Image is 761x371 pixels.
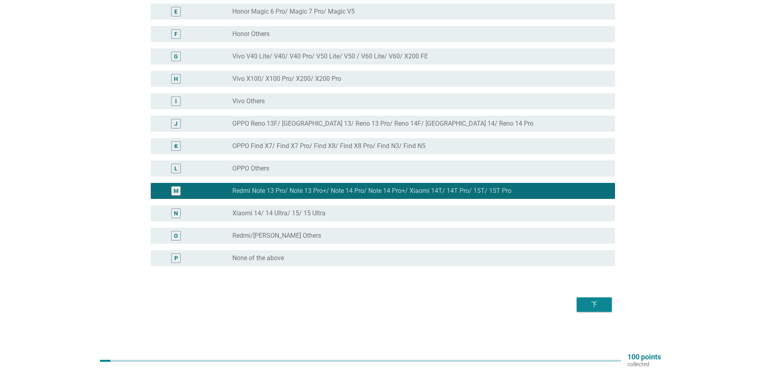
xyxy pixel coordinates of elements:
[174,8,178,16] div: E
[174,52,178,61] div: G
[232,164,269,172] label: OPPO Others
[174,30,178,38] div: F
[174,187,178,195] div: M
[174,209,178,218] div: N
[577,297,612,312] button: 下
[232,254,284,262] label: None of the above
[232,232,321,240] label: Redmi/[PERSON_NAME] Others
[232,30,270,38] label: Honor Others
[627,361,661,368] p: collected
[232,97,265,105] label: Vivo Others
[174,120,178,128] div: J
[174,75,178,83] div: H
[232,8,355,16] label: Honor Magic 6 Pro/ Magic 7 Pro/ Magic V5
[583,300,605,309] div: 下
[232,142,425,150] label: OPPO Find X7/ Find X7 Pro/ Find X8/ Find X8 Pro/ Find N3/ Find N5
[174,254,178,263] div: P
[627,353,661,361] p: 100 points
[174,142,178,150] div: K
[232,52,428,60] label: Vivo V40 Lite/ V40/ V40 Pro/ V50 Lite/ V50 / V60 Lite/ V60/ X200 FE
[232,209,326,217] label: Xiaomi 14/ 14 Ultra/ 15/ 15 Ultra
[232,187,511,195] label: Redmi Note 13 Pro/ Note 13 Pro+/ Note 14 Pro/ Note 14 Pro+/ Xiaomi 14T/ 14T Pro/ 15T/ 15T Pro
[232,75,341,83] label: Vivo X100/ X100 Pro/ X200/ X200 Pro
[174,232,178,240] div: O
[174,164,178,173] div: L
[232,120,533,128] label: OPPO Reno 13F/ [GEOGRAPHIC_DATA] 13/ Reno 13 Pro/ Reno 14F/ [GEOGRAPHIC_DATA] 14/ Reno 14 Pro
[175,97,177,106] div: I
